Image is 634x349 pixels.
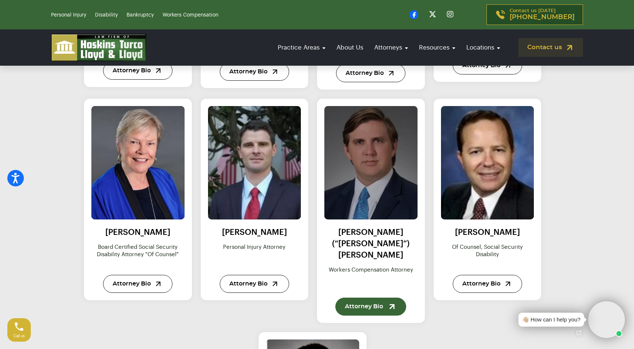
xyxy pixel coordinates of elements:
a: Disability [95,12,118,18]
p: Of Counsel, Social Security Disability [441,244,534,266]
a: Attorney Bio [336,64,405,82]
a: Attorney Bio [103,275,172,293]
a: Attorney Bio [220,63,289,81]
a: Workers Compensation [163,12,218,18]
span: Call us [14,334,25,338]
a: Attorney Bio [335,298,406,316]
p: Workers compensation attorney [324,266,418,288]
p: Personal Injury Attorney [208,244,301,266]
a: Peter J. (“P.J.”) Lubas, Jr. [324,106,418,219]
p: Contact us [DATE] [510,8,575,21]
img: logo [51,34,146,61]
a: Attorney Bio [453,275,522,293]
a: Attorney Bio [103,62,172,80]
a: Open chat [571,325,587,341]
img: Attorney Randy Zeldin, Social Security Disability [441,106,534,219]
a: Contact us [518,38,583,57]
a: [PERSON_NAME] (“[PERSON_NAME]”) [PERSON_NAME] [332,228,409,259]
a: Practice Areas [274,37,329,58]
a: About Us [333,37,367,58]
a: Personal Injury [51,12,86,18]
a: Resources [415,37,459,58]
div: 👋🏼 How can I help you? [522,316,580,324]
a: [PERSON_NAME] [105,228,170,236]
a: [PERSON_NAME] [455,228,520,236]
a: Attorneys [371,37,412,58]
a: Locations [463,37,504,58]
span: [PHONE_NUMBER] [510,14,575,21]
a: Bankruptcy [127,12,154,18]
img: Joy Greyer [91,106,185,220]
a: [PERSON_NAME] [222,228,287,236]
img: Mark Urban [208,106,301,219]
p: Board certified social security disability attorney "of counsel" [91,244,185,266]
a: Attorney Bio [220,275,289,293]
a: Contact us [DATE][PHONE_NUMBER] [487,4,583,25]
img: Peter J. (“P.J.”) Lubas, Jr. [320,100,422,225]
